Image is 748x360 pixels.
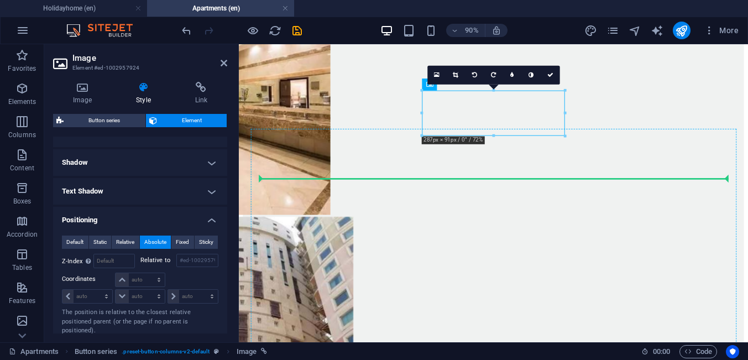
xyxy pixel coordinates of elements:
button: publish [673,22,691,39]
button: Usercentrics [726,345,739,358]
img: Editor Logo [64,24,147,37]
button: save [290,24,304,37]
button: Code [679,345,717,358]
i: This element is a customizable preset [214,348,219,354]
h6: 90% [463,24,480,37]
button: Button series [53,114,145,127]
span: Element [160,114,224,127]
span: More [704,25,739,36]
button: Relative [112,236,139,249]
h4: Style [116,82,175,105]
i: This element is linked [261,348,267,354]
p: Favorites [8,64,36,73]
span: Static [93,236,107,249]
span: Default [66,236,83,249]
button: Static [89,236,112,249]
label: Z-Index [62,258,93,264]
p: Content [10,164,34,173]
span: Absolute [144,236,166,249]
p: Tables [12,263,32,272]
span: 00 00 [653,345,670,358]
h4: Image [53,82,116,105]
p: Boxes [13,197,32,206]
button: Sticky [195,236,218,249]
i: On resize automatically adjust zoom level to fit chosen device. [491,25,501,35]
i: Pages (Ctrl+Alt+S) [606,24,619,37]
button: Default [62,236,88,249]
h4: Apartments (en) [147,2,294,14]
h4: Positioning [53,207,227,227]
h2: Image [72,53,227,63]
i: Publish [675,24,688,37]
button: 90% [446,24,485,37]
a: Rotate right 90° [484,65,503,84]
button: navigator [629,24,642,37]
input: Default [94,254,134,268]
button: undo [180,24,193,37]
span: Fixed [176,236,189,249]
a: Crop mode [446,65,465,84]
a: Blur [503,65,521,84]
i: Undo: Change positioning (Ctrl+Z) [180,24,193,37]
span: : [661,347,662,356]
p: Columns [8,131,36,139]
button: Fixed [171,236,194,249]
p: Elements [8,97,36,106]
i: Navigator [629,24,641,37]
a: Confirm ( Ctrl ⏎ ) [541,65,559,84]
h4: Link [175,82,227,105]
span: . preset-button-columns-v2-default [122,345,210,358]
button: design [584,24,598,37]
i: AI Writer [651,24,663,37]
span: Click to select. Double-click to edit [75,345,117,358]
nav: breadcrumb [75,345,267,358]
a: Select files from the file manager, stock photos, or upload file(s) [427,65,446,84]
button: Element [146,114,227,127]
button: text_generator [651,24,664,37]
button: Click here to leave preview mode and continue editing [246,24,259,37]
span: Sticky [199,236,213,249]
label: Relative to [140,254,176,267]
button: More [699,22,743,39]
h4: Shadow [53,149,227,176]
p: Features [9,296,35,305]
span: Click to select. Double-click to edit [237,345,257,358]
i: Save (Ctrl+S) [291,24,304,37]
a: Click to cancel selection. Double-click to open Pages [9,345,59,358]
button: pages [606,24,620,37]
h3: Element #ed-1002957924 [72,63,205,73]
span: Button series [67,114,142,127]
span: Relative [116,236,134,249]
button: reload [268,24,281,37]
a: Greyscale [522,65,541,84]
i: Design (Ctrl+Alt+Y) [584,24,597,37]
i: Reload page [269,24,281,37]
span: Code [684,345,712,358]
button: Absolute [140,236,171,249]
a: Rotate left 90° [465,65,484,84]
h4: Text Shadow [53,178,227,205]
p: The position is relative to the closest relative positioned parent (or the page if no parent is p... [62,308,218,336]
h6: Session time [641,345,671,358]
p: Accordion [7,230,38,239]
